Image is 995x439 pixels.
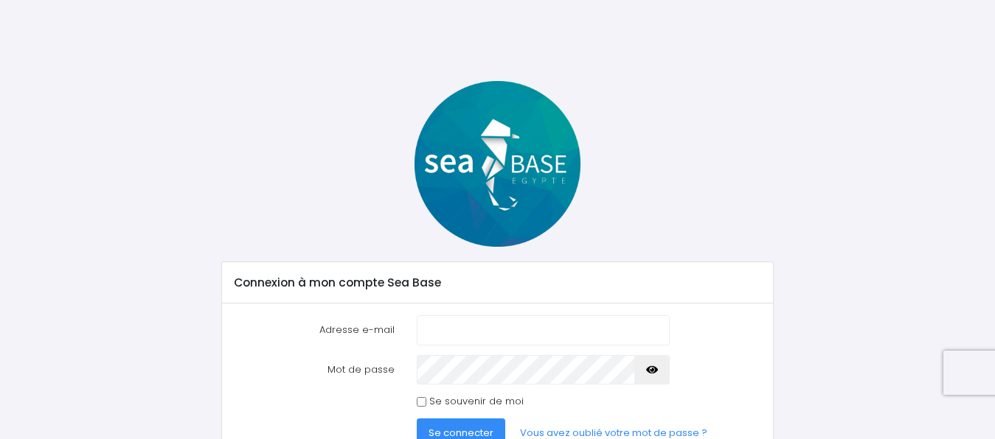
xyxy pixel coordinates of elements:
[222,262,773,303] div: Connexion à mon compte Sea Base
[223,315,406,345] label: Adresse e-mail
[223,355,406,384] label: Mot de passe
[429,394,524,409] label: Se souvenir de moi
